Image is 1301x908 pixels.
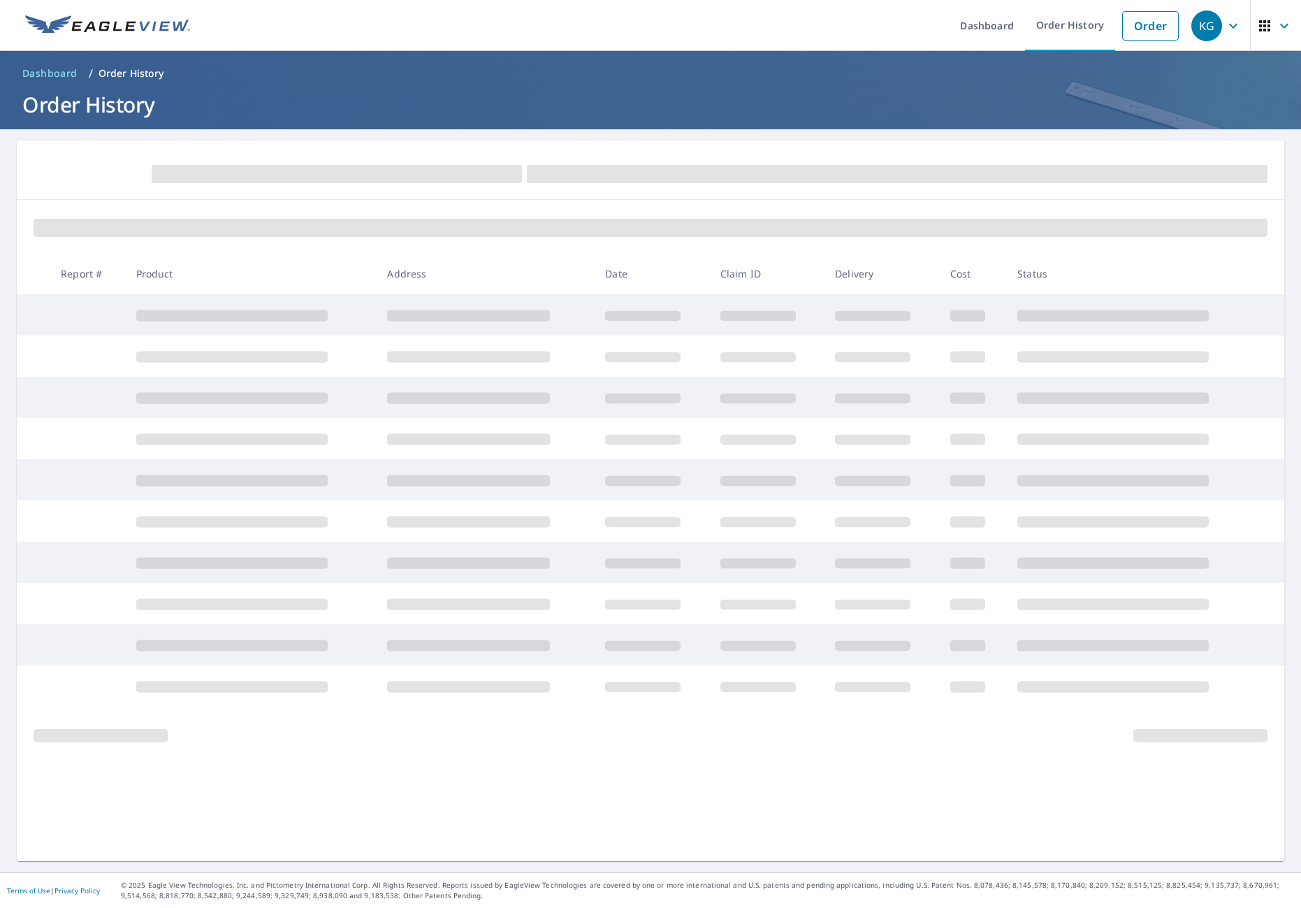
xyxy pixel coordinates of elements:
img: EV Logo [25,15,190,36]
p: © 2025 Eagle View Technologies, Inc. and Pictometry International Corp. All Rights Reserved. Repo... [121,880,1294,901]
p: Order History [99,66,164,80]
a: Order [1122,11,1179,41]
th: Date [594,253,708,294]
h1: Order History [17,90,1284,119]
a: Terms of Use [7,886,50,895]
p: | [7,886,100,895]
th: Claim ID [709,253,824,294]
th: Delivery [824,253,938,294]
th: Report # [50,253,124,294]
th: Product [125,253,377,294]
th: Status [1006,253,1258,294]
li: / [89,65,93,82]
th: Cost [939,253,1007,294]
nav: breadcrumb [17,62,1284,85]
div: KG [1191,10,1222,41]
a: Dashboard [17,62,83,85]
span: Dashboard [22,66,78,80]
a: Privacy Policy [54,886,100,895]
th: Address [376,253,594,294]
